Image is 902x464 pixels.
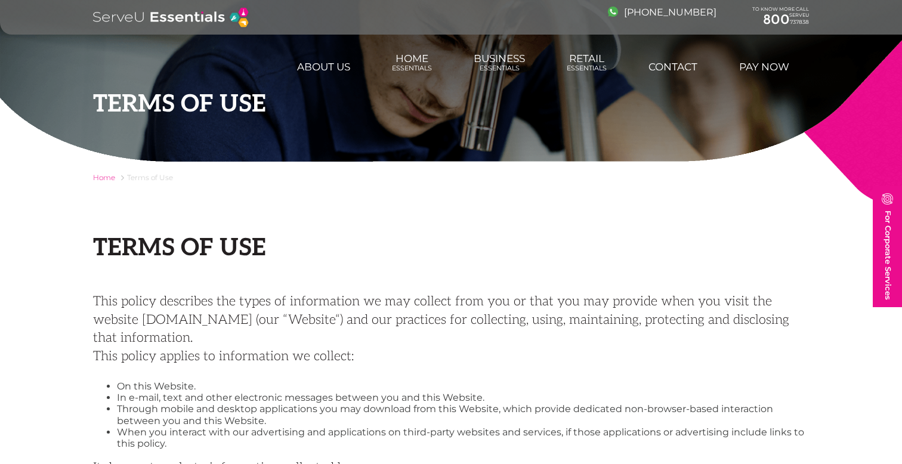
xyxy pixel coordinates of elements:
[567,64,607,72] span: Essentials
[608,7,618,17] img: image
[93,234,809,262] h2: Terms of Use
[127,173,173,182] span: Terms of Use
[472,47,527,79] a: BusinessEssentials
[882,193,893,205] img: image
[93,6,250,29] img: logo
[93,292,809,366] p: This policy describes the types of information we may collect from you or that you may provide wh...
[390,47,434,79] a: HomeEssentials
[295,55,352,79] a: About us
[647,55,699,79] a: Contact
[737,55,791,79] a: Pay Now
[93,173,115,182] a: Home
[752,12,809,27] a: 800737838
[117,426,809,449] li: When you interact with our advertising and applications on third-party websites and services, if ...
[117,381,809,392] li: On this Website.
[474,64,525,72] span: Essentials
[608,7,716,18] a: [PHONE_NUMBER]
[752,7,809,28] div: TO KNOW MORE CALL SERVEU
[763,11,790,27] span: 800
[565,47,608,79] a: RetailEssentials
[117,392,809,403] li: In e-mail, text and other electronic messages between you and this Website.
[392,64,432,72] span: Essentials
[117,403,809,426] li: Through mobile and desktop applications you may download from this Website, which provide dedicat...
[873,186,902,307] a: For Corporate Services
